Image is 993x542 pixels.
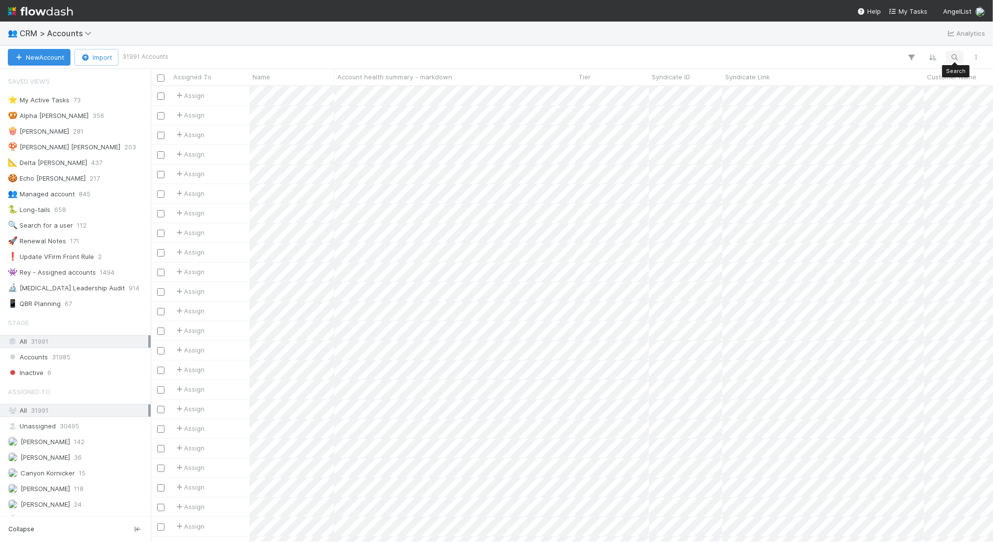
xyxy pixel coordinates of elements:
[21,485,70,493] span: [PERSON_NAME]
[8,189,18,198] span: 👥
[70,235,79,247] span: 171
[60,420,79,432] span: 30495
[74,49,118,66] button: Import
[31,406,48,414] span: 31991
[100,266,115,279] span: 1494
[8,127,18,135] span: 🍿
[174,326,205,335] div: Assign
[889,7,927,15] span: My Tasks
[157,425,164,433] input: Toggle Row Selected
[8,95,18,104] span: ⭐
[91,157,102,169] span: 437
[129,282,139,294] span: 914
[174,228,205,237] span: Assign
[157,367,164,374] input: Toggle Row Selected
[652,72,690,82] span: Syndicate ID
[8,188,75,200] div: Managed account
[8,313,29,332] span: Stage
[77,219,87,232] span: 112
[174,521,205,531] span: Assign
[8,252,18,260] span: ❗
[174,267,205,277] span: Assign
[174,463,205,472] span: Assign
[98,251,102,263] span: 2
[174,286,205,296] span: Assign
[8,515,18,525] img: avatar_6cb813a7-f212-4ca3-9382-463c76e0b247.png
[8,157,87,169] div: Delta [PERSON_NAME]
[21,438,70,446] span: [PERSON_NAME]
[8,266,96,279] div: Rey - Assigned accounts
[157,484,164,492] input: Toggle Row Selected
[8,141,120,153] div: [PERSON_NAME] [PERSON_NAME]
[8,205,18,213] span: 🐍
[157,347,164,354] input: Toggle Row Selected
[8,236,18,245] span: 🚀
[174,345,205,355] span: Assign
[157,151,164,159] input: Toggle Row Selected
[174,208,205,218] span: Assign
[157,230,164,237] input: Toggle Row Selected
[157,210,164,217] input: Toggle Row Selected
[8,172,86,185] div: Echo [PERSON_NAME]
[975,7,985,17] img: avatar_f32b584b-9fa7-42e4-bca2-ac5b6bf32423.png
[174,404,205,414] span: Assign
[8,49,70,66] button: NewAccount
[174,149,205,159] span: Assign
[8,351,48,363] span: Accounts
[174,110,205,120] span: Assign
[21,453,70,461] span: [PERSON_NAME]
[90,172,100,185] span: 217
[174,482,205,492] div: Assign
[157,386,164,394] input: Toggle Row Selected
[20,28,96,38] span: CRM > Accounts
[253,72,270,82] span: Name
[8,174,18,182] span: 🍪
[8,71,50,91] span: Saved Views
[174,169,205,179] span: Assign
[947,27,985,39] a: Analytics
[174,424,205,433] div: Assign
[157,523,164,531] input: Toggle Row Selected
[92,110,104,122] span: 356
[8,437,18,447] img: avatar_18c010e4-930e-4480-823a-7726a265e9dd.png
[157,465,164,472] input: Toggle Row Selected
[8,484,18,494] img: avatar_60e5bba5-e4c9-4ca2-8b5c-d649d5645218.png
[52,351,70,363] span: 31985
[578,72,591,82] span: Tier
[8,204,50,216] div: Long-tails
[8,382,50,401] span: Assigned To
[157,93,164,100] input: Toggle Row Selected
[157,249,164,257] input: Toggle Row Selected
[79,188,91,200] span: 845
[74,451,82,464] span: 36
[8,142,18,151] span: 🍄
[8,499,18,509] img: avatar_8fe3758e-7d23-4e6b-a9f5-b81892974716.png
[8,221,18,229] span: 🔍
[8,235,66,247] div: Renewal Notes
[857,6,881,16] div: Help
[157,74,164,82] input: Toggle All Rows Selected
[174,384,205,394] span: Assign
[8,468,18,478] img: avatar_d1f4bd1b-0b26-4d9b-b8ad-69b413583d95.png
[337,72,452,82] span: Account health summary - markdown
[174,502,205,512] span: Assign
[174,306,205,316] div: Assign
[8,525,34,534] span: Collapse
[174,130,205,140] span: Assign
[174,247,205,257] div: Assign
[122,52,168,61] small: 31991 Accounts
[174,91,205,100] span: Assign
[157,190,164,198] input: Toggle Row Selected
[21,469,75,477] span: Canyon Kornicker
[157,288,164,296] input: Toggle Row Selected
[8,367,44,379] span: Inactive
[8,251,94,263] div: Update VFirm Front Rule
[174,365,205,375] span: Assign
[725,72,770,82] span: Syndicate Link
